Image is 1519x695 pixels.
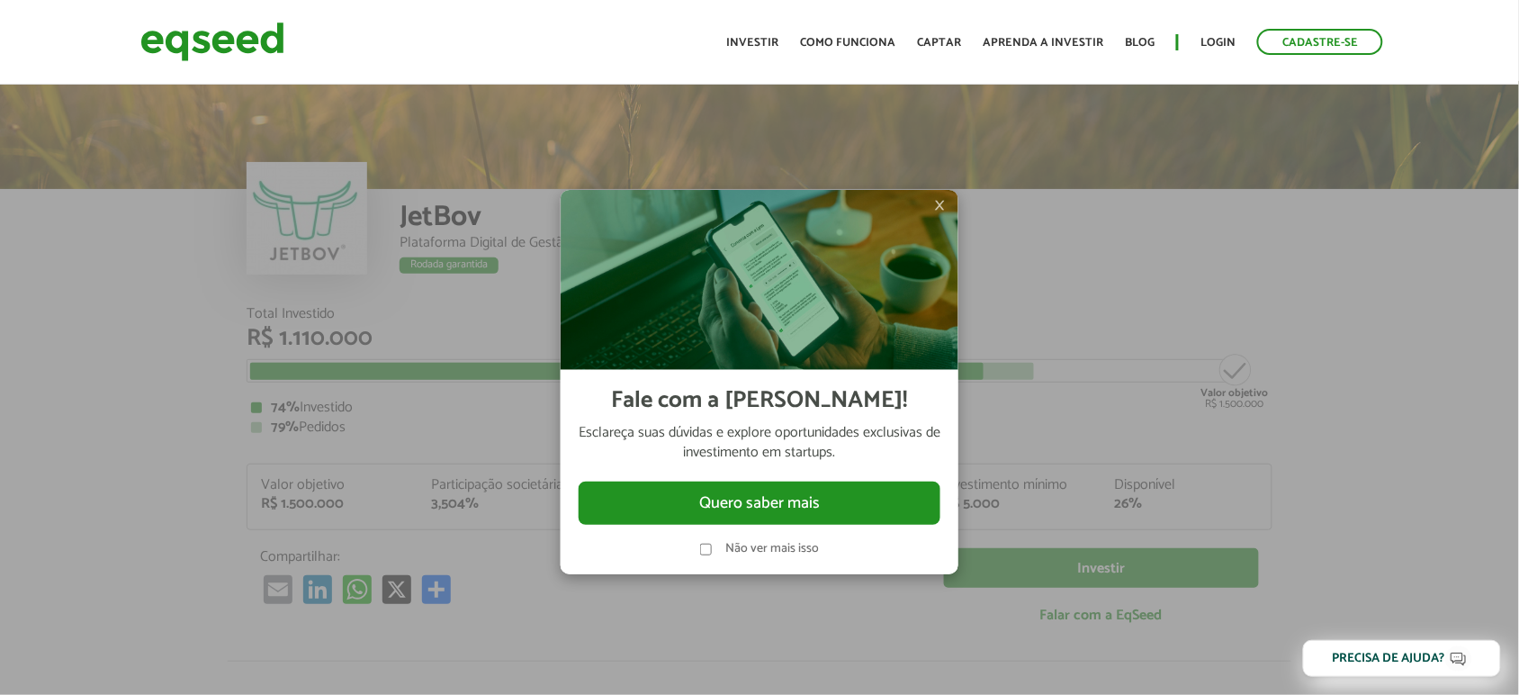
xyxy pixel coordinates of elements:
[983,37,1103,49] a: Aprenda a investir
[934,194,945,216] span: ×
[726,37,778,49] a: Investir
[579,482,940,525] button: Quero saber mais
[140,18,284,66] img: EqSeed
[1200,37,1236,49] a: Login
[725,543,819,555] label: Não ver mais isso
[1257,29,1383,55] a: Cadastre-se
[800,37,895,49] a: Como funciona
[579,423,940,464] p: Esclareça suas dúvidas e explore oportunidades exclusivas de investimento em startups.
[612,388,908,414] h2: Fale com a [PERSON_NAME]!
[561,190,958,370] img: Imagem celular
[917,37,961,49] a: Captar
[1125,37,1155,49] a: Blog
